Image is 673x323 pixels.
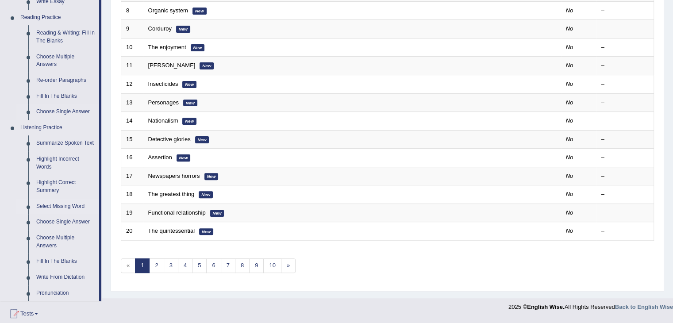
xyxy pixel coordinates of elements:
[148,62,196,69] a: [PERSON_NAME]
[121,149,143,167] td: 16
[121,130,143,149] td: 15
[178,258,192,273] a: 4
[121,222,143,241] td: 20
[221,258,235,273] a: 7
[148,227,195,234] a: The quintessential
[32,151,99,175] a: Highlight Incorrect Words
[121,258,135,273] span: «
[249,258,264,273] a: 9
[16,10,99,26] a: Reading Practice
[148,7,188,14] a: Organic system
[183,100,197,107] em: New
[527,304,564,310] strong: English Wise.
[601,135,649,144] div: –
[192,8,207,15] em: New
[615,304,673,310] a: Back to English Wise
[32,254,99,269] a: Fill In The Blanks
[148,136,191,142] a: Detective glories
[148,191,195,197] a: The greatest thing
[32,285,99,301] a: Pronunciation
[121,167,143,185] td: 17
[148,154,172,161] a: Assertion
[206,258,221,273] a: 6
[135,258,150,273] a: 1
[601,80,649,88] div: –
[601,117,649,125] div: –
[148,25,172,32] a: Corduroy
[121,185,143,204] td: 18
[32,230,99,254] a: Choose Multiple Answers
[601,172,649,181] div: –
[191,44,205,51] em: New
[121,38,143,57] td: 10
[148,209,206,216] a: Functional relationship
[601,99,649,107] div: –
[148,173,200,179] a: Newspapers horrors
[566,154,573,161] em: No
[566,173,573,179] em: No
[32,175,99,198] a: Highlight Correct Summary
[199,191,213,198] em: New
[566,62,573,69] em: No
[121,93,143,112] td: 13
[32,199,99,215] a: Select Missing Word
[601,7,649,15] div: –
[566,117,573,124] em: No
[182,118,196,125] em: New
[121,112,143,131] td: 14
[32,25,99,49] a: Reading & Writing: Fill In The Blanks
[235,258,250,273] a: 8
[148,44,186,50] a: The enjoyment
[121,57,143,75] td: 11
[601,190,649,199] div: –
[32,88,99,104] a: Fill In The Blanks
[281,258,296,273] a: »
[195,136,209,143] em: New
[121,1,143,20] td: 8
[121,75,143,93] td: 12
[566,81,573,87] em: No
[177,154,191,161] em: New
[32,214,99,230] a: Choose Single Answer
[32,104,99,120] a: Choose Single Answer
[16,120,99,136] a: Listening Practice
[566,44,573,50] em: No
[566,136,573,142] em: No
[32,73,99,88] a: Re-order Paragraphs
[199,228,213,235] em: New
[121,20,143,38] td: 9
[148,117,178,124] a: Nationalism
[32,49,99,73] a: Choose Multiple Answers
[32,135,99,151] a: Summarize Spoken Text
[182,81,196,88] em: New
[566,209,573,216] em: No
[601,43,649,52] div: –
[601,209,649,217] div: –
[148,81,178,87] a: Insecticides
[149,258,164,273] a: 2
[148,99,179,106] a: Personages
[566,7,573,14] em: No
[508,298,673,311] div: 2025 © All Rights Reserved
[601,25,649,33] div: –
[601,154,649,162] div: –
[601,62,649,70] div: –
[121,204,143,222] td: 19
[210,210,224,217] em: New
[263,258,281,273] a: 10
[200,62,214,69] em: New
[566,191,573,197] em: No
[566,25,573,32] em: No
[601,227,649,235] div: –
[176,26,190,33] em: New
[192,258,207,273] a: 5
[204,173,219,180] em: New
[164,258,178,273] a: 3
[32,269,99,285] a: Write From Dictation
[566,99,573,106] em: No
[566,227,573,234] em: No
